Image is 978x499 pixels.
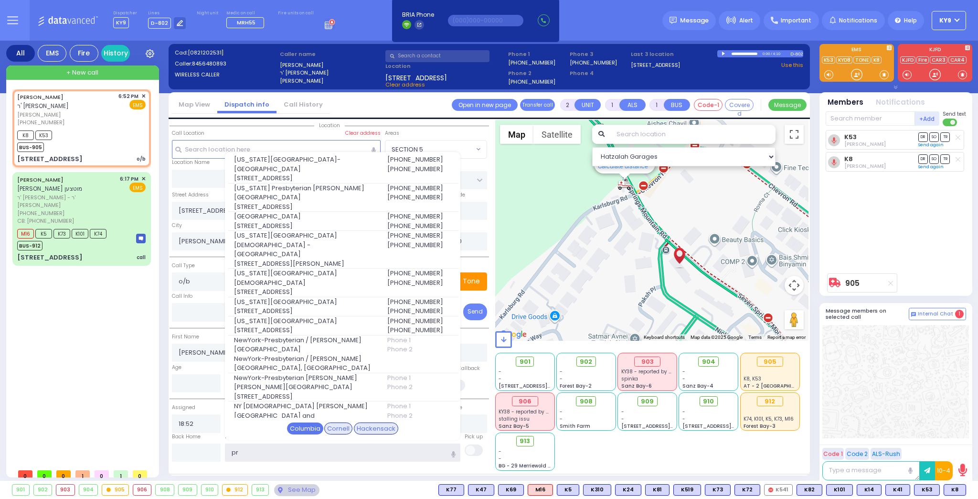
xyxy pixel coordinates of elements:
[387,184,452,193] span: [PHONE_NUMBER]
[943,118,958,127] label: Turn off text
[175,49,277,57] label: Cad:
[465,433,483,441] label: Pick up
[234,373,375,392] span: NewYork-Presbyterian [PERSON_NAME] [PERSON_NAME][GEOGRAPHIC_DATA]
[498,484,524,496] div: BLS
[280,77,382,85] label: [PERSON_NAME]
[645,484,670,496] div: BLS
[17,93,64,101] a: [PERSON_NAME]
[172,333,199,341] label: First Name
[914,484,940,496] div: K53
[857,484,882,496] div: BLS
[498,328,529,341] a: Open this area in Google Maps (opens a new window)
[725,99,754,111] button: Covered
[113,17,129,28] span: KY9
[387,212,452,221] span: [PHONE_NUMBER]
[694,99,723,111] button: Code-1
[682,382,713,390] span: Sanz Bay-4
[129,183,146,192] span: EMS
[785,276,804,295] button: Map camera controls
[234,354,375,373] span: NewYork-Presbyterian / [PERSON_NAME][GEOGRAPHIC_DATA], [GEOGRAPHIC_DATA]
[172,130,204,137] label: Call Location
[621,408,624,415] span: -
[234,392,375,401] span: [STREET_ADDRESS]
[223,485,247,495] div: 912
[528,484,553,496] div: ALS
[137,155,146,163] div: o/b
[175,60,277,68] label: Caller:
[17,142,44,152] span: BUS-905
[918,164,944,170] a: Send again
[17,130,34,140] span: K8
[234,221,375,231] span: [STREET_ADDRESS]
[621,382,652,390] span: Sanz Bay-6
[844,133,857,141] a: K53
[785,125,804,144] button: Toggle fullscreen view
[702,357,715,367] span: 904
[56,470,71,477] span: 0
[387,411,452,421] span: Phone 2
[387,240,452,250] span: [PHONE_NUMBER]
[617,179,632,191] div: 905
[930,56,947,64] a: CAR3
[18,470,32,477] span: 0
[682,375,685,382] span: -
[955,310,964,318] span: 1
[580,357,592,367] span: 902
[673,484,701,496] div: K519
[225,444,460,462] input: Search hospital
[113,11,137,16] label: Dispatcher
[17,119,64,126] span: [PHONE_NUMBER]
[705,484,731,496] div: BLS
[898,47,972,54] label: KJFD
[768,488,773,492] img: red-radio-icon.svg
[463,304,487,320] button: Send
[570,69,628,77] span: Phone 4
[900,56,915,64] a: KJFD
[387,278,452,288] span: [PHONE_NUMBER]
[560,375,563,382] span: -
[671,241,688,270] div: YECHESKEL SHRAGA STEIN
[557,484,579,496] div: BLS
[129,100,146,109] span: EMS
[757,357,783,367] div: 905
[217,100,276,109] a: Dispatch info
[468,484,494,496] div: BLS
[387,382,452,392] span: Phone 2
[615,484,641,496] div: BLS
[53,229,70,239] span: K73
[72,229,88,239] span: K101
[621,415,624,423] span: -
[136,234,146,243] img: message-box.svg
[508,50,566,58] span: Phone 1
[871,448,902,460] button: ALS-Rush
[819,47,894,54] label: EMS
[826,484,853,496] div: K101
[641,397,654,406] span: 909
[876,97,925,108] button: Notifications
[17,253,83,262] div: [STREET_ADDRESS]
[680,16,709,25] span: Message
[234,401,375,430] span: NY [DEMOGRAPHIC_DATA] [PERSON_NAME][GEOGRAPHIC_DATA] and [GEOGRAPHIC_DATA]
[385,140,487,158] span: SECTION 5
[935,461,953,480] button: 10-4
[499,368,501,375] span: -
[17,209,64,217] span: [PHONE_NUMBER]
[621,375,638,382] span: spinka
[918,132,928,141] span: DR
[392,145,423,154] span: SECTION 5
[274,484,319,496] div: See map
[857,484,882,496] div: K14
[6,45,35,62] div: All
[171,100,217,109] a: Map View
[172,262,195,270] label: Call Type
[234,306,375,316] span: [STREET_ADDRESS]
[885,484,910,496] div: BLS
[508,69,566,77] span: Phone 2
[682,415,685,423] span: -
[918,142,944,148] a: Send again
[911,312,916,317] img: comment-alt.png
[598,163,648,170] a: Calculate distance
[757,396,783,407] div: 912
[463,276,480,286] p: Tone
[500,125,533,144] button: Show street map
